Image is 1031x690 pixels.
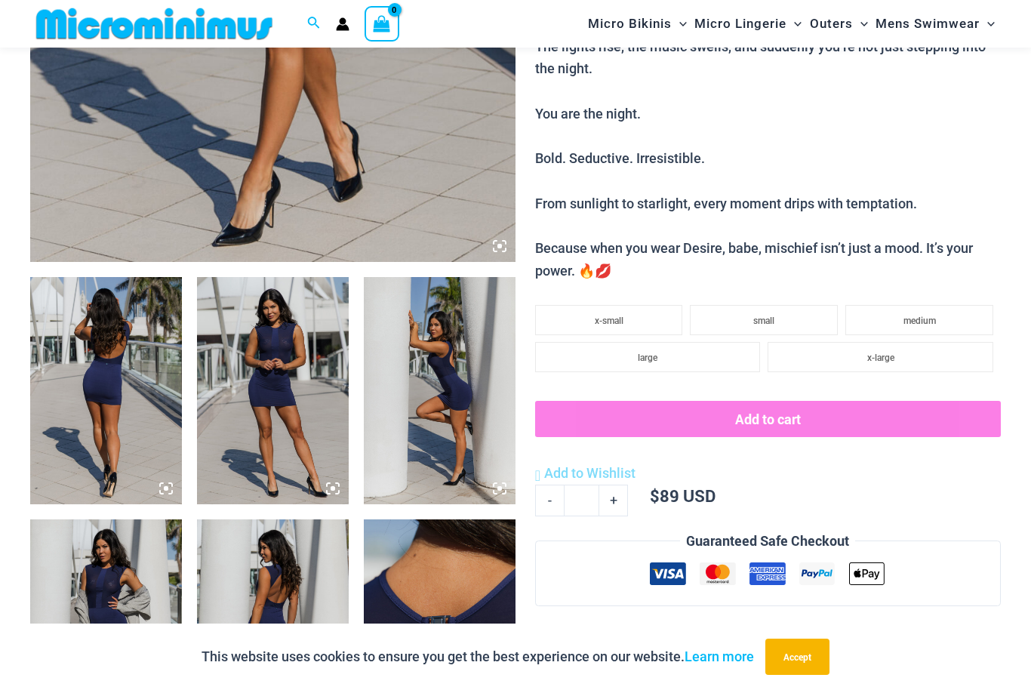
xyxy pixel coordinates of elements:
[765,639,829,675] button: Accept
[544,465,636,481] span: Add to Wishlist
[588,5,672,43] span: Micro Bikinis
[30,7,279,41] img: MM SHOP LOGO FLAT
[307,14,321,33] a: Search icon link
[903,316,936,326] span: medium
[535,401,1001,437] button: Add to cart
[876,5,980,43] span: Mens Swimwear
[535,342,761,372] li: large
[30,277,182,504] img: Desire Me Navy 5192 Dress
[867,353,894,363] span: x-large
[599,485,628,516] a: +
[595,316,623,326] span: x-small
[202,645,754,668] p: This website uses cookies to ensure you get the best experience on our website.
[845,305,993,335] li: medium
[753,316,774,326] span: small
[584,5,691,43] a: Micro BikinisMenu ToggleMenu Toggle
[535,305,683,335] li: x-small
[638,353,657,363] span: large
[685,648,754,664] a: Learn more
[690,305,838,335] li: small
[364,277,515,504] img: Desire Me Navy 5192 Dress
[365,6,399,41] a: View Shopping Cart, empty
[336,17,349,31] a: Account icon link
[680,530,855,553] legend: Guaranteed Safe Checkout
[786,5,802,43] span: Menu Toggle
[980,5,995,43] span: Menu Toggle
[564,485,599,516] input: Product quantity
[650,485,716,507] bdi: 89 USD
[810,5,853,43] span: Outers
[535,485,564,516] a: -
[872,5,999,43] a: Mens SwimwearMenu ToggleMenu Toggle
[853,5,868,43] span: Menu Toggle
[691,5,805,43] a: Micro LingerieMenu ToggleMenu Toggle
[197,277,349,504] img: Desire Me Navy 5192 Dress
[650,485,660,507] span: $
[582,2,1001,45] nav: Site Navigation
[806,5,872,43] a: OutersMenu ToggleMenu Toggle
[768,342,993,372] li: x-large
[535,462,636,485] a: Add to Wishlist
[672,5,687,43] span: Menu Toggle
[694,5,786,43] span: Micro Lingerie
